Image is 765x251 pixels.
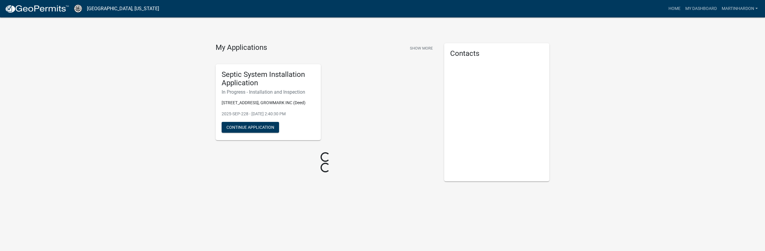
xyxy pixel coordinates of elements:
p: 2025-SEP-228 - [DATE] 2:40:30 PM [222,111,315,117]
h5: Contacts [450,49,543,58]
a: My Dashboard [683,3,719,14]
a: [GEOGRAPHIC_DATA], [US_STATE] [87,4,159,14]
h4: My Applications [216,43,267,52]
p: [STREET_ADDRESS], GROWMARK INC (Deed) [222,100,315,106]
button: Show More [407,43,435,53]
img: Grundy County, Iowa [74,5,82,13]
h6: In Progress - Installation and Inspection [222,89,315,95]
a: MartinHardon [719,3,760,14]
h5: Septic System Installation Application [222,70,315,88]
a: Home [666,3,683,14]
button: Continue Application [222,122,279,133]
